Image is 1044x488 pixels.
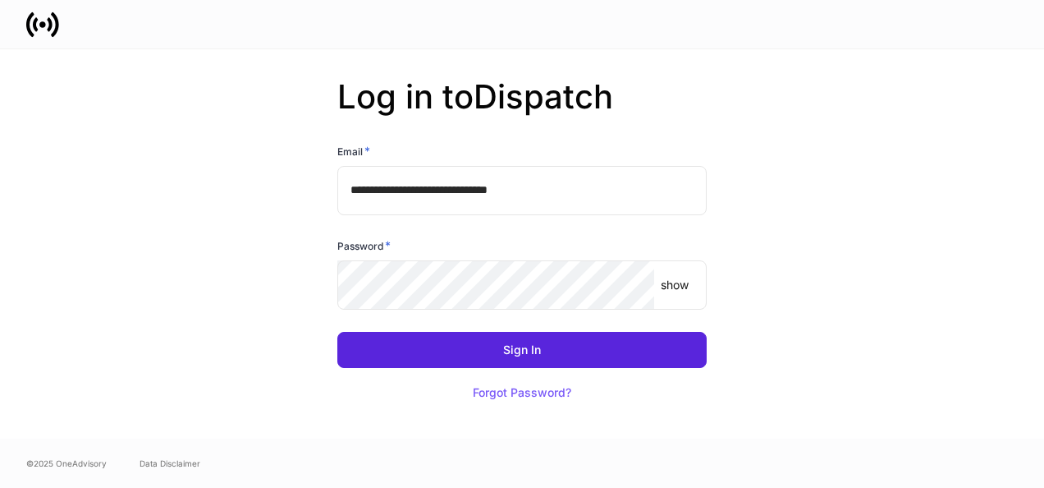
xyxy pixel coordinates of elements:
[337,77,707,143] h2: Log in to Dispatch
[337,143,370,159] h6: Email
[473,387,571,398] div: Forgot Password?
[503,344,541,356] div: Sign In
[337,237,391,254] h6: Password
[337,332,707,368] button: Sign In
[26,457,107,470] span: © 2025 OneAdvisory
[661,277,689,293] p: show
[452,375,592,411] button: Forgot Password?
[140,457,200,470] a: Data Disclaimer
